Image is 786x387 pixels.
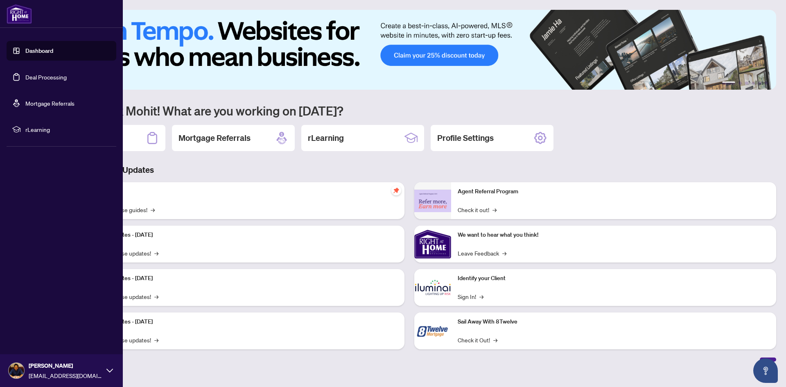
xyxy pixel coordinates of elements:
[752,81,755,85] button: 4
[414,269,451,306] img: Identify your Client
[86,274,398,283] p: Platform Updates - [DATE]
[753,358,778,383] button: Open asap
[414,312,451,349] img: Sail Away With 8Twelve
[458,274,770,283] p: Identify your Client
[458,249,506,258] a: Leave Feedback→
[437,132,494,144] h2: Profile Settings
[7,4,32,24] img: logo
[414,226,451,263] img: We want to hear what you think!
[739,81,742,85] button: 2
[308,132,344,144] h2: rLearning
[25,125,111,134] span: rLearning
[458,317,770,326] p: Sail Away With 8Twelve
[458,231,770,240] p: We want to hear what you think!
[502,249,506,258] span: →
[43,10,776,90] img: Slide 0
[391,186,401,195] span: pushpin
[458,292,483,301] a: Sign In!→
[758,81,761,85] button: 5
[154,335,158,344] span: →
[25,100,75,107] a: Mortgage Referrals
[458,187,770,196] p: Agent Referral Program
[86,187,398,196] p: Self-Help
[745,81,748,85] button: 3
[9,363,24,378] img: Profile Icon
[86,317,398,326] p: Platform Updates - [DATE]
[722,81,735,85] button: 1
[154,292,158,301] span: →
[492,205,497,214] span: →
[479,292,483,301] span: →
[43,103,776,118] h1: Welcome back Mohit! What are you working on [DATE]?
[414,190,451,212] img: Agent Referral Program
[29,361,102,370] span: [PERSON_NAME]
[493,335,497,344] span: →
[86,231,398,240] p: Platform Updates - [DATE]
[29,371,102,380] span: [EMAIL_ADDRESS][DOMAIN_NAME]
[43,164,776,176] h3: Brokerage & Industry Updates
[154,249,158,258] span: →
[458,335,497,344] a: Check it Out!→
[25,47,53,54] a: Dashboard
[765,81,768,85] button: 6
[458,205,497,214] a: Check it out!→
[151,205,155,214] span: →
[25,73,67,81] a: Deal Processing
[178,132,251,144] h2: Mortgage Referrals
